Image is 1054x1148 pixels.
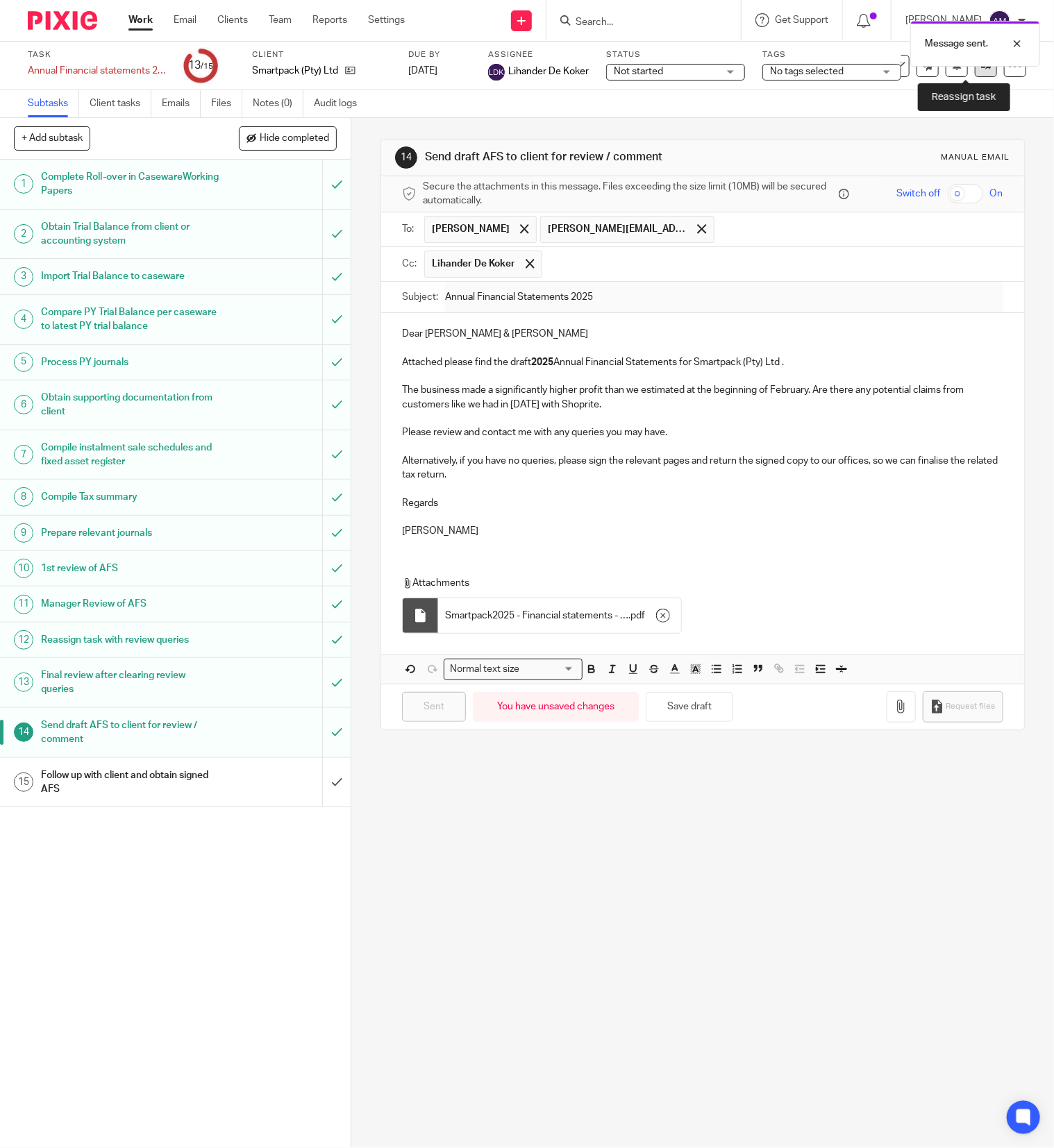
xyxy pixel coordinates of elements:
[41,765,219,800] h1: Follow up with client and obtain signed AFS
[28,90,79,117] a: Subtasks
[646,692,733,722] button: Save draft
[41,437,219,473] h1: Compile instalment sale schedules and fixed asset register
[473,692,639,722] div: You have unsaved changes
[614,67,663,76] span: Not started
[402,454,1003,482] p: Alternatively, if you have no queries, please sign the relevant pages and return the signed copy ...
[432,222,510,236] span: [PERSON_NAME]
[239,126,337,150] button: Hide completed
[28,49,167,60] label: Task
[990,187,1003,201] span: On
[14,174,33,194] div: 1
[14,224,33,244] div: 2
[402,692,466,722] input: Sent
[770,67,844,76] span: No tags selected
[14,395,33,414] div: 6
[201,62,213,70] small: /15
[425,150,733,164] h1: Send draft AFS to client for review / comment
[402,355,1003,369] p: Attached please find the draft Annual Financial Statements for Smartpack (Pty) Ltd .
[269,13,292,27] a: Team
[14,723,33,742] div: 14
[41,487,219,507] h1: Compile Tax summary
[41,266,219,287] h1: Import Trial Balance to caseware
[14,353,33,372] div: 5
[41,593,219,614] h1: Manager Review of AFS
[432,257,515,271] span: Lihander De Koker
[41,558,219,579] h1: 1st review of AFS
[402,496,1003,510] p: Regards
[28,11,97,30] img: Pixie
[41,665,219,700] h1: Final review after clearing review queries
[312,13,347,27] a: Reports
[402,290,438,304] label: Subject:
[14,773,33,792] div: 15
[630,609,645,623] span: pdf
[989,10,1011,32] img: svg%3E
[402,425,1003,439] p: Please review and contact me with any queries you may have.
[217,13,248,27] a: Clients
[41,387,219,423] h1: Obtain supporting documentation from client
[41,630,219,650] h1: Reassign task with review queries
[548,222,687,236] span: [PERSON_NAME][EMAIL_ADDRESS][DOMAIN_NAME]
[488,64,505,81] img: svg%3E
[14,630,33,650] div: 12
[41,167,219,202] h1: Complete Roll-over in CasewareWorking Papers
[531,357,553,367] strong: 2025
[444,659,583,680] div: Search for option
[174,13,196,27] a: Email
[447,662,523,677] span: Normal text size
[438,598,681,633] div: .
[90,90,151,117] a: Client tasks
[252,49,391,60] label: Client
[408,66,437,76] span: [DATE]
[14,673,33,692] div: 13
[508,65,589,78] span: Lihander De Koker
[41,302,219,337] h1: Compare PY Trial Balance per caseware to latest PY trial balance
[402,576,992,590] p: Attachments
[14,523,33,543] div: 9
[408,49,471,60] label: Due by
[423,180,835,208] span: Secure the attachments in this message. Files exceeding the size limit (10MB) will be secured aut...
[897,187,941,201] span: Switch off
[14,559,33,578] div: 10
[14,445,33,464] div: 7
[41,715,219,750] h1: Send draft AFS to client for review / comment
[488,49,589,60] label: Assignee
[260,133,329,144] span: Hide completed
[162,90,201,117] a: Emails
[128,13,153,27] a: Work
[923,691,1003,723] button: Request files
[41,352,219,373] h1: Process PY journals
[402,524,1003,538] p: [PERSON_NAME]
[402,222,417,236] label: To:
[946,701,996,712] span: Request files
[395,146,417,169] div: 14
[524,662,574,677] input: Search for option
[402,383,1003,412] p: The business made a significantly higher profit than we estimated at the beginning of February. A...
[402,327,1003,341] p: Dear [PERSON_NAME] & [PERSON_NAME]
[188,58,213,74] div: 13
[14,595,33,614] div: 11
[445,609,628,623] span: Smartpack2025 - Financial statements - SME
[14,267,33,287] div: 3
[14,310,33,329] div: 4
[925,37,988,51] p: Message sent.
[14,126,90,150] button: + Add subtask
[368,13,405,27] a: Settings
[252,64,338,78] p: Smartpack (Pty) Ltd
[253,90,303,117] a: Notes (0)
[402,257,417,271] label: Cc:
[41,523,219,543] h1: Prepare relevant journals
[41,217,219,252] h1: Obtain Trial Balance from client or accounting system
[28,64,167,78] div: Annual Financial statements 2025
[14,487,33,507] div: 8
[314,90,367,117] a: Audit logs
[942,152,1010,163] div: Manual email
[211,90,242,117] a: Files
